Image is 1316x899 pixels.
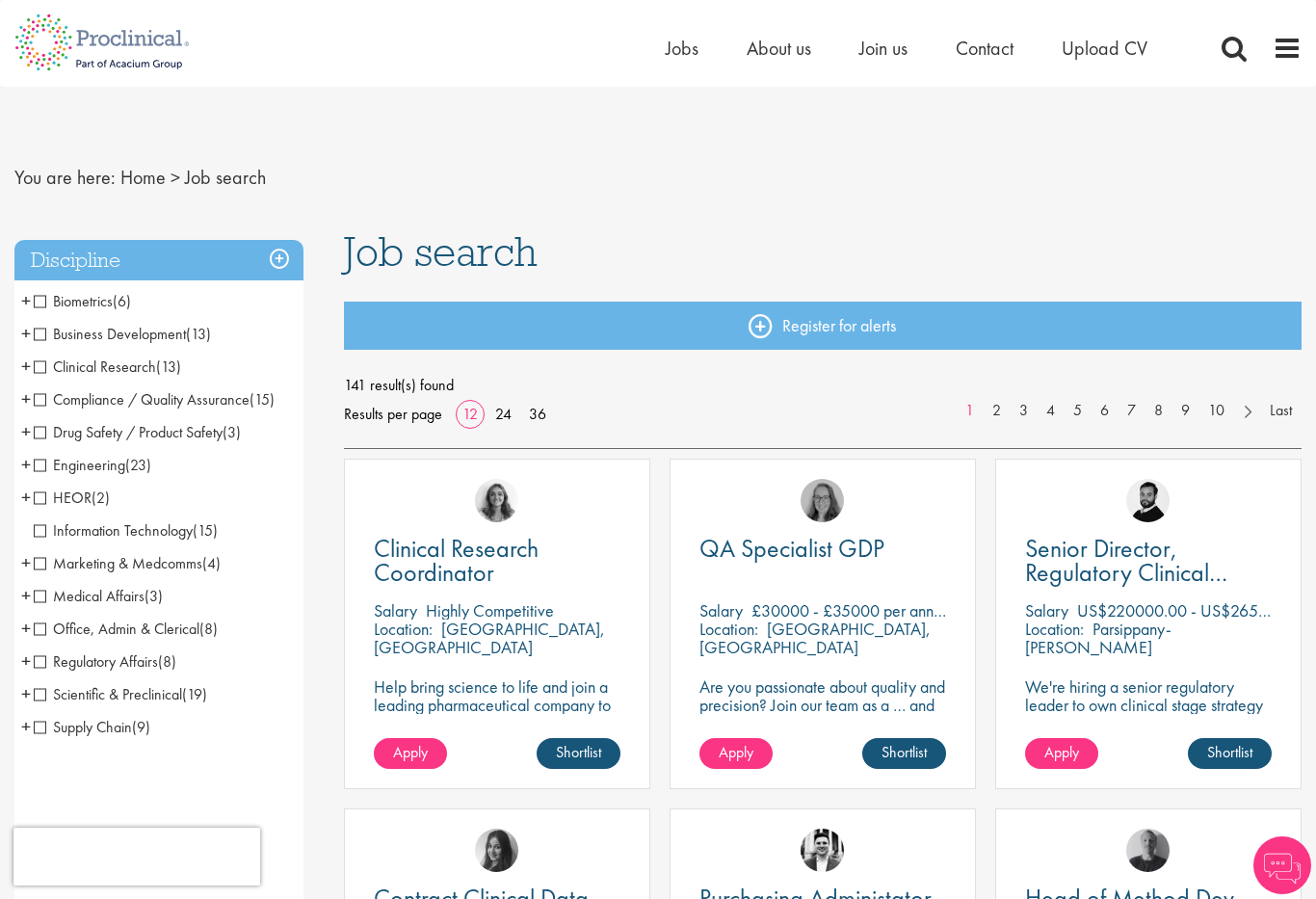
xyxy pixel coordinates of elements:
[1126,829,1170,872] img: Felix Zimmer
[1188,738,1272,769] a: Shortlist
[374,532,539,589] span: Clinical Research Coordinator
[185,165,266,190] span: Job search
[374,599,417,621] span: Salary
[1126,479,1170,522] a: Nick Walker
[34,684,207,704] span: Scientific & Preclinical
[699,537,946,561] a: QA Specialist GDP
[34,684,182,704] span: Scientific & Preclinical
[393,742,428,762] span: Apply
[34,651,176,672] span: Regulatory Affairs
[156,357,181,377] span: (13)
[666,36,698,61] a: Jobs
[92,488,110,508] span: (2)
[1091,400,1119,422] a: 6
[699,738,773,769] a: Apply
[751,599,953,621] p: £30000 - £35000 per annum
[34,488,92,508] span: HEOR
[475,479,518,522] img: Jackie Cerchio
[426,599,554,621] p: Highly Competitive
[344,225,538,278] span: Job search
[34,357,181,377] span: Clinical Research
[374,618,433,640] span: Location:
[344,400,442,429] span: Results per page
[956,36,1013,61] span: Contact
[21,614,31,643] span: +
[13,828,260,886] iframe: reCAPTCHA
[801,829,844,872] img: Edward Little
[14,165,116,190] span: You are here:
[1253,836,1311,894] img: Chatbot
[1025,677,1272,732] p: We're hiring a senior regulatory leader to own clinical stage strategy across multiple programs.
[956,400,984,422] a: 1
[21,483,31,512] span: +
[1260,400,1302,422] a: Last
[145,586,163,606] span: (3)
[223,422,241,442] span: (3)
[34,324,186,344] span: Business Development
[374,738,447,769] a: Apply
[34,455,151,475] span: Engineering
[34,357,156,377] span: Clinical Research
[186,324,211,344] span: (13)
[21,548,31,577] span: +
[193,520,218,541] span: (15)
[34,389,275,410] span: Compliance / Quality Assurance
[34,586,145,606] span: Medical Affairs
[34,324,211,344] span: Business Development
[1025,618,1189,695] p: Parsippany-[PERSON_NAME][GEOGRAPHIC_DATA], [GEOGRAPHIC_DATA]
[1037,400,1065,422] a: 4
[699,618,758,640] span: Location:
[344,302,1303,350] a: Register for alerts
[34,553,202,573] span: Marketing & Medcomms
[21,712,31,741] span: +
[21,417,31,446] span: +
[250,389,275,410] span: (15)
[34,389,250,410] span: Compliance / Quality Assurance
[21,286,31,315] span: +
[34,291,113,311] span: Biometrics
[1044,742,1079,762] span: Apply
[34,619,218,639] span: Office, Admin & Clerical
[522,404,553,424] a: 36
[374,537,620,585] a: Clinical Research Coordinator
[34,619,199,639] span: Office, Admin & Clerical
[456,404,485,424] a: 12
[34,717,150,737] span: Supply Chain
[699,599,743,621] span: Salary
[34,422,241,442] span: Drug Safety / Product Safety
[21,647,31,675] span: +
[1198,400,1234,422] a: 10
[21,679,31,708] span: +
[1025,738,1098,769] a: Apply
[125,455,151,475] span: (23)
[14,240,303,281] h3: Discipline
[21,450,31,479] span: +
[983,400,1011,422] a: 2
[158,651,176,672] span: (8)
[801,479,844,522] img: Ingrid Aymes
[1010,400,1038,422] a: 3
[475,829,518,872] img: Heidi Hennigan
[1025,537,1272,585] a: Senior Director, Regulatory Clinical Strategy
[34,520,218,541] span: Information Technology
[747,36,811,61] a: About us
[1062,36,1147,61] a: Upload CV
[21,352,31,381] span: +
[374,677,620,769] p: Help bring science to life and join a leading pharmaceutical company to play a key role in delive...
[488,404,518,424] a: 24
[537,738,620,769] a: Shortlist
[344,371,1303,400] span: 141 result(s) found
[1025,599,1068,621] span: Salary
[719,742,753,762] span: Apply
[862,738,946,769] a: Shortlist
[859,36,908,61] a: Join us
[1145,400,1172,422] a: 8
